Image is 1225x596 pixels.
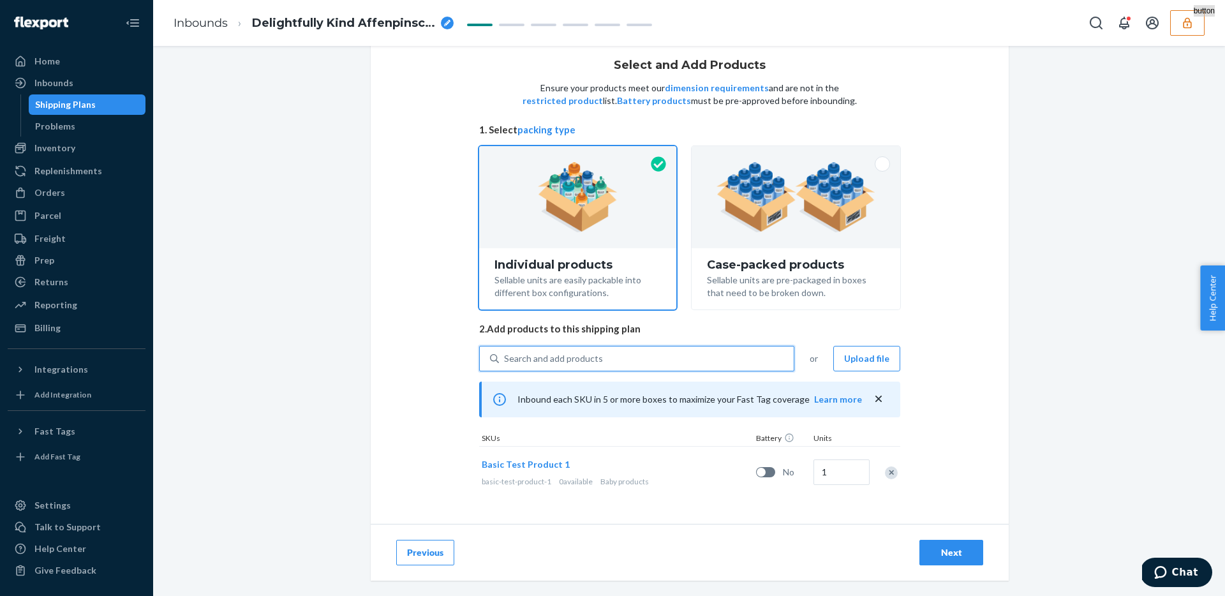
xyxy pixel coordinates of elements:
[34,521,101,533] div: Talk to Support
[665,82,769,94] button: dimension requirements
[1142,558,1212,590] iframe: Opens a widget where you can chat to one of our agents
[810,352,818,365] span: or
[494,258,661,271] div: Individual products
[8,560,145,581] button: Give Feedback
[8,385,145,405] a: Add Integration
[754,433,811,446] div: Battery
[504,352,603,365] div: Search and add products
[34,165,102,177] div: Replenishments
[1200,265,1225,331] button: Help Center
[814,393,862,406] button: Learn more
[517,123,575,137] button: packing type
[617,94,691,107] button: Battery products
[1111,10,1137,36] button: Open notifications
[8,359,145,380] button: Integrations
[482,458,570,471] button: Basic Test Product 1
[8,272,145,292] a: Returns
[8,421,145,442] button: Fast Tags
[34,542,86,555] div: Help Center
[34,276,68,288] div: Returns
[8,161,145,181] a: Replenishments
[783,466,808,479] span: No
[523,94,603,107] button: restricted product
[174,16,228,30] a: Inbounds
[8,295,145,315] a: Reporting
[34,209,61,222] div: Parcel
[34,425,75,438] div: Fast Tags
[8,51,145,71] a: Home
[1083,10,1109,36] button: Open Search Box
[919,540,983,565] button: Next
[35,98,96,111] div: Shipping Plans
[34,299,77,311] div: Reporting
[8,250,145,271] a: Prep
[34,142,75,154] div: Inventory
[8,183,145,203] a: Orders
[614,59,766,72] h1: Select and Add Products
[482,459,570,470] span: Basic Test Product 1
[885,466,898,479] div: Remove Item
[479,382,900,417] div: Inbound each SKU in 5 or more boxes to maximize your Fast Tag coverage
[8,205,145,226] a: Parcel
[8,447,145,467] a: Add Fast Tag
[707,271,885,299] div: Sellable units are pre-packaged in boxes that need to be broken down.
[120,10,145,36] button: Close Navigation
[34,564,96,577] div: Give Feedback
[479,123,900,137] span: 1. Select
[29,116,146,137] a: Problems
[559,477,593,486] span: 0 available
[8,73,145,93] a: Inbounds
[479,322,900,336] span: 2. Add products to this shipping plan
[930,546,972,559] div: Next
[34,55,60,68] div: Home
[833,346,900,371] button: Upload file
[8,539,145,559] a: Help Center
[34,77,73,89] div: Inbounds
[482,476,751,487] div: Baby products
[482,477,551,486] span: basic-test-product-1
[34,451,80,462] div: Add Fast Tag
[494,271,661,299] div: Sellable units are easily packable into different box configurations.
[34,363,88,376] div: Integrations
[872,392,885,406] button: close
[8,228,145,249] a: Freight
[14,17,68,29] img: Flexport logo
[8,318,145,338] a: Billing
[813,459,870,485] input: Quantity
[8,495,145,516] a: Settings
[811,433,868,446] div: Units
[29,94,146,115] a: Shipping Plans
[479,433,754,446] div: SKUs
[34,232,66,245] div: Freight
[34,322,61,334] div: Billing
[396,540,454,565] button: Previous
[35,120,75,133] div: Problems
[8,517,145,537] button: Talk to Support
[34,389,91,400] div: Add Integration
[252,15,436,32] span: Delightfully Kind Affenpinscher
[34,254,54,267] div: Prep
[8,138,145,158] a: Inventory
[707,258,885,271] div: Case-packed products
[163,4,464,42] ol: breadcrumbs
[538,162,618,232] img: individual-pack.facf35554cb0f1810c75b2bd6df2d64e.png
[521,82,858,107] p: Ensure your products meet our and are not in the list. must be pre-approved before inbounding.
[716,162,875,232] img: case-pack.59cecea509d18c883b923b81aeac6d0b.png
[1140,10,1165,36] button: Open account menu
[34,186,65,199] div: Orders
[34,499,71,512] div: Settings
